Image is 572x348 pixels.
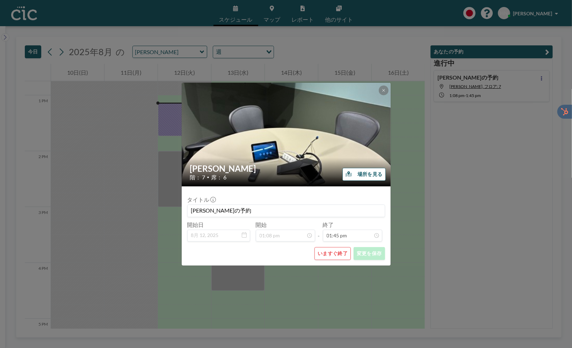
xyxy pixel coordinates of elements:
[207,175,210,180] span: •
[190,163,383,174] h2: [PERSON_NAME]
[323,221,334,228] label: 終了
[187,196,215,203] label: タイトル
[256,221,267,228] label: 開始
[354,247,385,260] button: 変更を保存
[190,174,205,181] span: 階： 7
[211,174,227,181] span: 席： 6
[318,224,320,239] span: -
[342,168,385,181] button: 場所を見る
[188,205,385,217] input: (タイトルなし)
[187,221,204,228] label: 開始日
[314,247,351,260] button: いますぐ終了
